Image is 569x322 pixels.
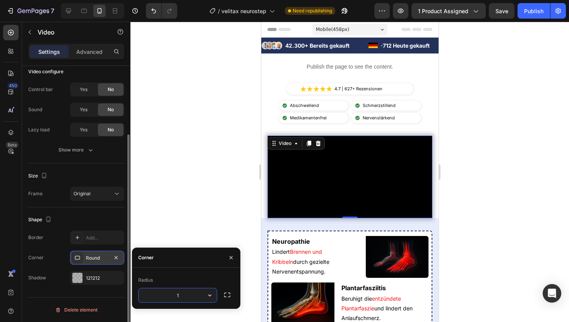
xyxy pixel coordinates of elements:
p: Advanced [76,48,103,56]
span: Yes [80,86,87,93]
iframe: Design area [261,22,439,322]
button: Delete element [28,304,124,316]
span: Save [495,8,508,14]
span: Original [74,191,91,196]
button: Original [70,187,124,201]
div: Frame [28,190,43,197]
div: Shape [28,215,53,225]
span: / [218,7,220,15]
span: No [108,106,114,113]
span: entzündete Plantarfaszie [80,274,140,290]
button: Publish [518,3,550,19]
div: Border [28,234,43,241]
p: Video [38,28,103,37]
p: Settings [38,48,60,56]
span: No [108,86,114,93]
span: 1 product assigned [418,7,468,15]
div: Publish [524,7,543,15]
span: Need republishing [293,7,332,14]
div: Delete element [55,305,98,315]
button: 1 product assigned [411,3,486,19]
div: Show more [58,146,94,154]
img: image_demo.jpg [10,261,73,303]
div: Radius [138,277,153,284]
div: Size [28,171,49,181]
div: Undo/Redo [146,3,177,19]
div: Beta [6,142,19,148]
div: Sound [28,106,42,113]
button: 7 [3,3,58,19]
div: Control bar [28,86,53,93]
div: Lazy load [28,126,50,133]
span: No [108,126,114,133]
p: 7 [51,6,54,15]
div: Video configure [28,68,63,75]
div: Open Intercom Messenger [543,284,561,303]
div: 450 [7,83,19,89]
div: 121212 [86,275,122,282]
button: Show more [28,143,124,157]
div: Corner [138,254,154,261]
p: Beruhigt die und lindert den Anlaufschmerz. [80,272,167,301]
input: Auto [139,288,217,302]
span: Yes [80,126,87,133]
div: Corner [28,254,44,261]
div: Shadow [28,274,46,281]
span: velitax neurostep [221,7,266,15]
div: Add... [86,234,122,241]
span: Yes [80,106,87,113]
div: Round [86,255,108,262]
button: Save [489,3,514,19]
